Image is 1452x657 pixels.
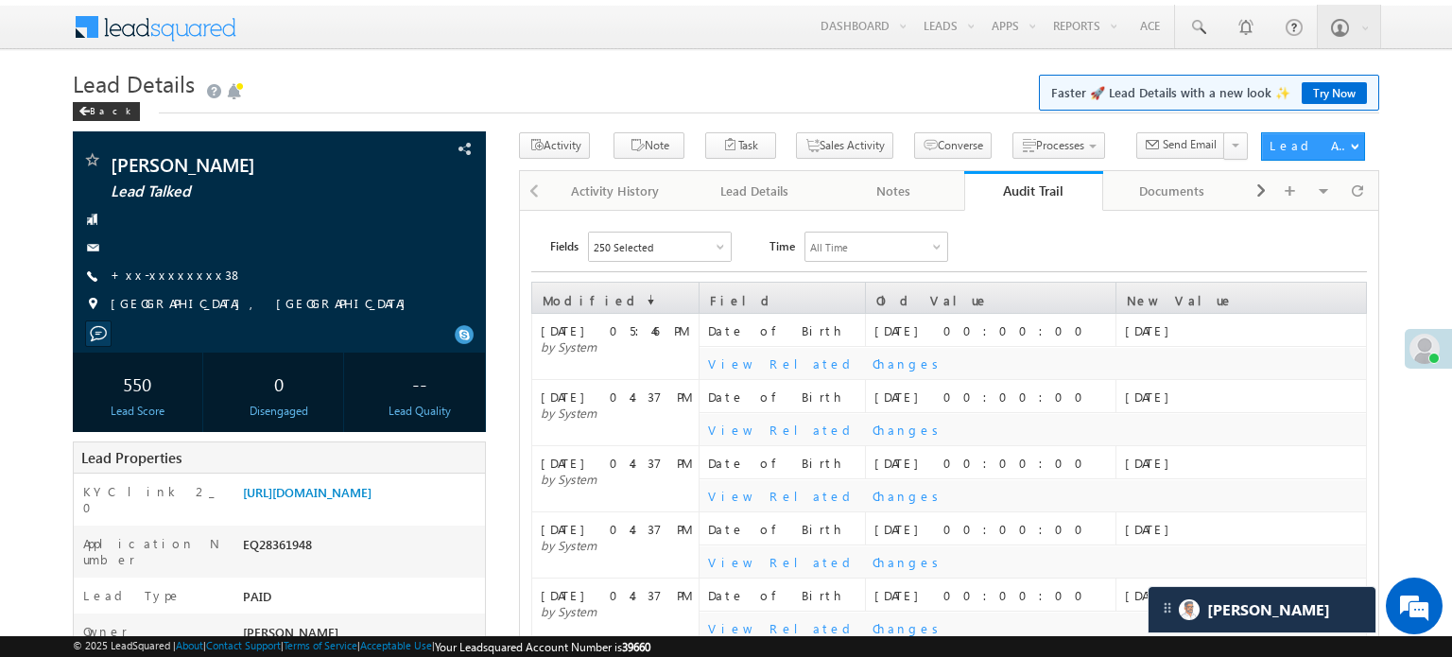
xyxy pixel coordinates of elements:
[111,181,367,200] span: Lead Talked
[111,267,243,283] a: +xx-xxxxxxxx38
[435,640,650,654] span: Your Leadsquared Account Number is
[874,455,1115,471] div: [DATE] 00:00:00
[83,587,181,603] label: Lead Type
[1117,284,1365,308] div: New Value
[111,295,415,314] span: [GEOGRAPHIC_DATA], [GEOGRAPHIC_DATA]
[550,232,579,260] span: Fields
[1163,136,1217,153] span: Send Email
[541,405,596,421] span: by System
[238,587,485,614] div: PAID
[874,587,1115,603] div: [DATE] 00:00:00
[708,455,865,471] div: Date of Birth
[218,362,338,404] div: 0
[1207,599,1330,620] span: Carter
[824,171,963,211] a: Notes
[708,620,1365,636] div: View Related Changes
[541,603,596,619] span: by System
[914,132,992,160] button: Converse
[1148,586,1376,633] div: carter-dragCarter[PERSON_NAME]
[73,102,140,121] div: Back
[541,521,692,537] span: [DATE] 04:37 PM
[360,404,480,418] div: Lead Quality
[73,101,149,117] a: Back
[206,639,281,651] a: Contact Support
[812,5,914,46] a: Dashboard
[685,171,824,211] a: Lead Details
[874,521,1115,537] div: [DATE] 00:00:00
[541,322,689,338] span: [DATE] 05:46 PM
[1012,132,1105,160] button: Processes
[1036,138,1084,152] span: Processes
[218,404,338,418] div: Disengaged
[1270,137,1350,154] div: Lead Actions
[1179,599,1200,620] img: Carter
[111,150,367,177] span: [PERSON_NAME]
[839,180,946,202] div: Notes
[83,483,223,515] label: KYC link 2_0
[708,389,865,405] div: Date of Birth
[546,171,685,211] a: Activity History
[243,624,338,640] span: [PERSON_NAME]
[83,623,128,639] label: Owner
[705,132,776,160] button: Task
[708,355,1365,372] div: View Related Changes
[541,455,692,471] span: [DATE] 04:37 PM
[81,448,181,467] span: Lead Properties
[519,132,590,160] button: Activity
[541,338,596,354] span: by System
[238,535,485,562] div: EQ28361948
[1103,171,1242,211] a: Documents
[589,233,731,261] div: Conversion Referrer URL,Created By,Created On,Current Opt In Status,Do Not Call & 245 more..
[1118,180,1225,202] div: Documents
[708,587,865,603] div: Date of Birth
[1125,455,1365,471] div: [DATE]
[78,404,198,418] div: Lead Score
[708,488,1365,504] div: View Related Changes
[708,521,865,537] div: Date of Birth
[614,132,684,160] button: Note
[978,182,1089,199] div: Audit Trail
[1160,600,1175,615] img: carter-drag
[73,68,195,98] span: Lead Details
[1126,5,1174,46] a: Ace
[176,639,203,651] a: About
[1261,132,1365,161] button: Lead Actions
[700,180,807,202] div: Lead Details
[533,284,698,308] div: Modified
[708,422,1365,438] div: View Related Changes
[1051,83,1367,102] span: Faster 🚀 Lead Details with a new look ✨
[1136,132,1225,160] button: Send Email
[284,639,357,651] a: Terms of Service
[964,171,1103,211] a: Audit Trail
[915,5,982,46] a: Leads
[541,471,596,487] span: by System
[708,554,1365,570] div: View Related Changes
[867,284,1115,308] div: Old Value
[796,132,893,160] button: Sales Activity
[541,537,596,553] span: by System
[562,180,668,202] div: Activity History
[1125,587,1365,603] div: [DATE]
[622,640,650,654] span: 39660
[1125,521,1365,537] div: [DATE]
[874,322,1115,338] div: [DATE] 00:00:00
[360,639,432,651] a: Acceptable Use
[1125,389,1365,405] div: [DATE]
[541,587,692,603] span: [DATE] 04:37 PM
[360,362,480,404] div: --
[594,241,653,253] div: 250 Selected
[1045,5,1125,46] a: Reports
[541,389,692,405] span: [DATE] 04:37 PM
[78,362,198,404] div: 550
[73,639,650,654] span: © 2025 LeadSquared | | | | |
[700,284,865,308] div: Field
[983,5,1044,46] a: Apps
[769,232,795,260] span: Time
[83,535,223,567] label: Application Number
[708,322,865,338] div: Date of Birth
[1302,82,1367,104] a: Try Now
[810,241,848,253] div: All Time
[1125,322,1365,338] div: [DATE]
[874,389,1115,405] div: [DATE] 00:00:00
[243,484,372,500] a: [URL][DOMAIN_NAME]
